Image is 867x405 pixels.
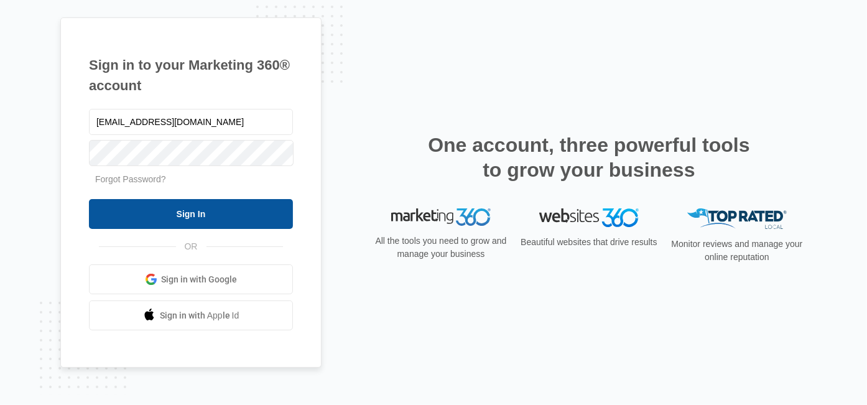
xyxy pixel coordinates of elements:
[160,309,239,322] span: Sign in with Apple Id
[162,273,238,286] span: Sign in with Google
[519,236,659,249] p: Beautiful websites that drive results
[424,133,754,182] h2: One account, three powerful tools to grow your business
[89,300,293,330] a: Sign in with Apple Id
[89,199,293,229] input: Sign In
[89,264,293,294] a: Sign in with Google
[687,208,787,229] img: Top Rated Local
[539,208,639,226] img: Websites 360
[667,238,807,264] p: Monitor reviews and manage your online reputation
[371,235,511,261] p: All the tools you need to grow and manage your business
[391,208,491,226] img: Marketing 360
[176,240,206,253] span: OR
[89,55,293,96] h1: Sign in to your Marketing 360® account
[89,109,293,135] input: Email
[95,174,166,184] a: Forgot Password?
